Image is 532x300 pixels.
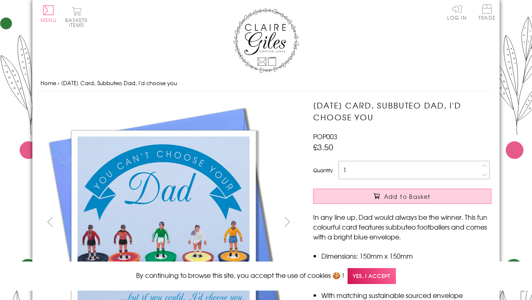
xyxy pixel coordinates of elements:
a: Home [41,79,56,87]
button: Add to Basket [313,189,491,204]
li: With matching sustainable sourced envelope [321,290,491,300]
span: £3.50 [313,141,333,153]
nav: breadcrumbs [41,75,491,92]
span: [DATE] Card, Subbuteo Dad, I'd choose you [61,79,177,87]
h1: [DATE] Card, Subbuteo Dad, I'd choose you [313,99,491,123]
button: Basket0 items [65,7,88,27]
span: POP003 [313,131,337,141]
span: Yes, I accept [348,268,396,284]
p: In any line up, Dad would always be the winner. This fun colourful card features subbuteo footbal... [313,212,491,241]
span: Trade [478,4,496,20]
label: Quantity [313,167,333,174]
span: › [58,79,59,87]
a: Log In [447,4,467,20]
button: prev [41,212,59,231]
span: Menu [41,16,57,24]
span: 0 items [69,16,88,29]
button: Menu [41,5,57,23]
button: next [278,212,297,231]
a: Trade [478,4,496,22]
li: Blank inside for your own message [321,261,491,271]
li: Dimensions: 150mm x 150mm [321,251,491,261]
img: Claire Giles Greetings Cards [233,8,299,73]
span: Add to Basket [384,192,431,201]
